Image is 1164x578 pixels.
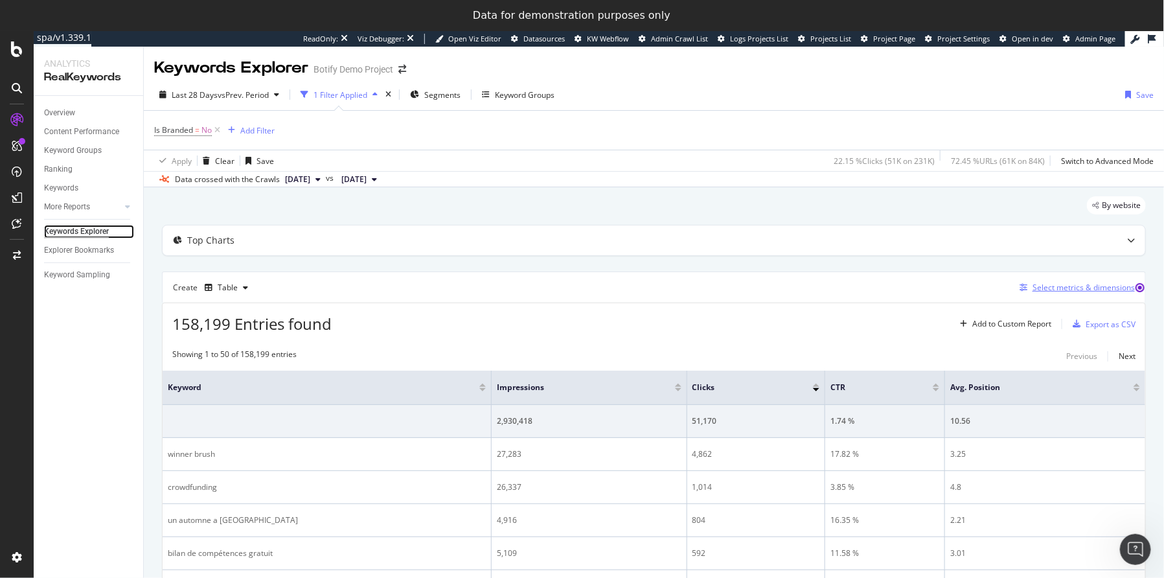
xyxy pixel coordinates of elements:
button: Apply [154,150,192,171]
a: Admin Crawl List [639,34,708,44]
a: Keyword Sampling [44,268,134,282]
div: Previous [1066,351,1097,362]
div: 4.8 [950,481,1140,493]
span: Is Branded [154,124,193,135]
div: Keywords Explorer [44,225,109,238]
div: 10.56 [950,415,1140,427]
div: Export as CSV [1086,319,1135,330]
div: Keywords Explorer [154,57,308,79]
a: Datasources [511,34,565,44]
button: Next [1119,349,1135,364]
div: 11.58 % [830,548,940,559]
a: Overview [44,106,134,120]
button: Segments [405,84,466,105]
a: spa/v1.339.1 [34,31,91,47]
div: Keyword Groups [44,144,102,157]
span: Open in dev [1012,34,1053,43]
span: 2025 Oct. 11th [285,174,310,185]
div: RealKeywords [44,70,133,85]
button: Save [1120,84,1154,105]
a: More Reports [44,200,121,214]
button: Previous [1066,349,1097,364]
div: Save [1136,89,1154,100]
button: Add Filter [223,122,275,138]
span: Open Viz Editor [448,34,501,43]
span: Keyword [168,382,460,393]
div: 3.85 % [830,481,940,493]
a: Keywords [44,181,134,195]
a: Keyword Groups [44,144,134,157]
span: Last 28 Days [172,89,218,100]
button: Keyword Groups [477,84,560,105]
span: Segments [424,89,461,100]
div: legacy label [1087,196,1146,214]
div: Select metrics & dimensions [1033,282,1135,293]
div: 1,014 [692,481,819,493]
div: 4,916 [497,514,681,526]
div: Ranking [44,163,73,176]
button: 1 Filter Applied [295,84,383,105]
button: Last 28 DaysvsPrev. Period [154,84,284,105]
button: Table [200,277,253,298]
span: KW Webflow [587,34,629,43]
div: 592 [692,548,819,559]
span: 2025 Sep. 13th [341,174,367,185]
span: Logs Projects List [730,34,788,43]
button: Add to Custom Report [955,314,1051,334]
div: 3.25 [950,448,1140,460]
div: 2.21 [950,514,1140,526]
div: Clear [215,156,234,167]
iframe: Intercom live chat [1120,534,1151,565]
div: 5,109 [497,548,681,559]
span: Project Page [873,34,915,43]
div: Tooltip anchor [1134,282,1146,294]
div: Content Performance [44,125,119,139]
div: Keyword Sampling [44,268,110,282]
div: arrow-right-arrow-left [398,65,406,74]
span: = [195,124,200,135]
div: Analytics [44,57,133,70]
div: bilan de compétences gratuit [168,548,486,559]
div: Table [218,284,238,292]
div: Botify Demo Project [314,63,393,76]
button: [DATE] [280,172,326,187]
div: Overview [44,106,75,120]
div: 3.01 [950,548,1140,559]
div: Apply [172,156,192,167]
button: Switch to Advanced Mode [1056,150,1154,171]
span: vs [326,172,336,184]
span: Datasources [523,34,565,43]
a: Logs Projects List [718,34,788,44]
div: Data for demonstration purposes only [473,9,670,22]
div: Create [173,277,253,298]
div: crowdfunding [168,481,486,493]
div: Add to Custom Report [972,320,1051,328]
span: vs Prev. Period [218,89,269,100]
div: 17.82 % [830,448,940,460]
div: 2,930,418 [497,415,681,427]
div: 72.45 % URLs ( 61K on 84K ) [951,156,1045,167]
span: Admin Crawl List [651,34,708,43]
button: Save [240,150,274,171]
div: Save [257,156,274,167]
div: 27,283 [497,448,681,460]
div: More Reports [44,200,90,214]
div: 22.15 % Clicks ( 51K on 231K ) [834,156,935,167]
div: times [383,88,394,101]
div: 16.35 % [830,514,940,526]
a: KW Webflow [575,34,629,44]
div: 804 [692,514,819,526]
div: Keyword Groups [495,89,554,100]
a: Project Page [861,34,915,44]
div: Data crossed with the Crawls [175,174,280,185]
div: Viz Debugger: [358,34,404,44]
button: Select metrics & dimensions [1014,280,1135,295]
div: ReadOnly: [303,34,338,44]
span: Clicks [692,382,793,393]
a: Content Performance [44,125,134,139]
span: By website [1102,202,1141,209]
div: Add Filter [240,125,275,136]
div: 1.74 % [830,415,940,427]
span: No [201,121,212,139]
a: Explorer Bookmarks [44,244,134,257]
